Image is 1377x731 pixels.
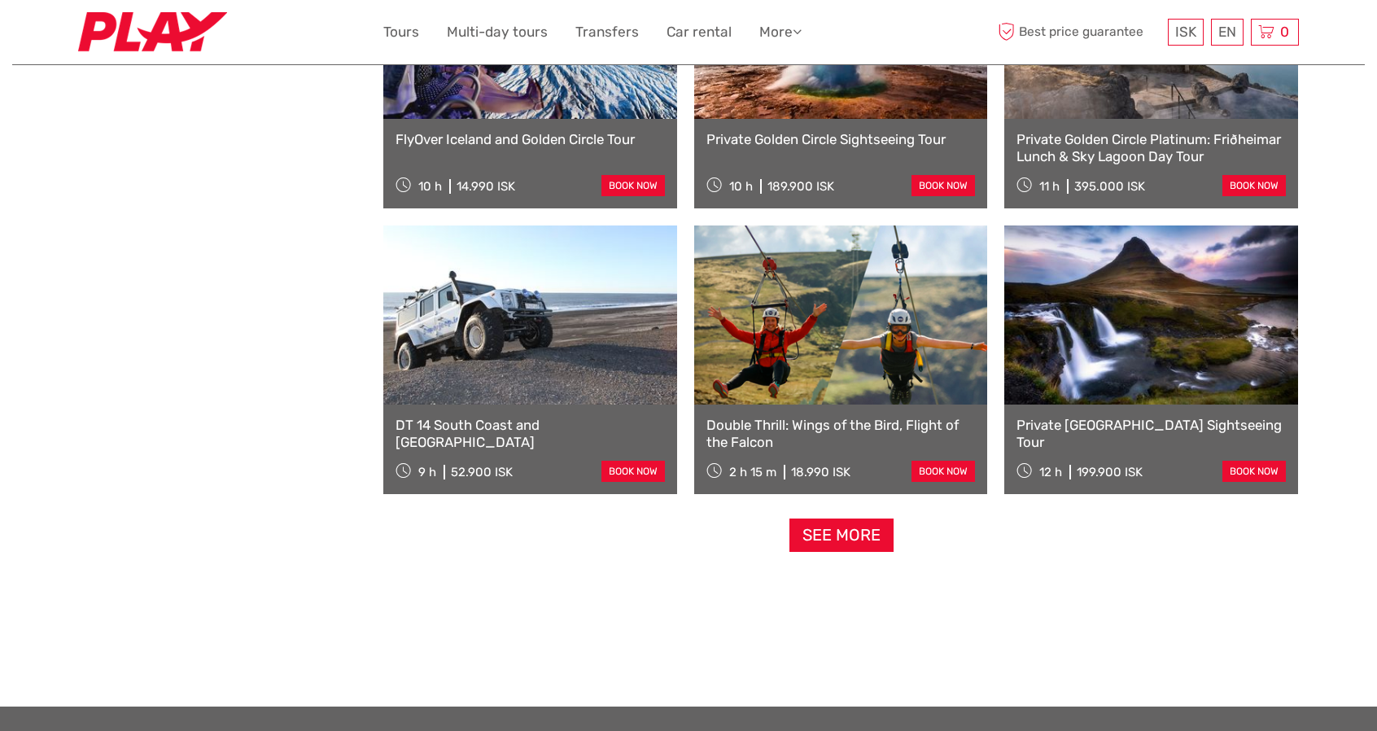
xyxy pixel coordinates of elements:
[23,28,184,42] p: We're away right now. Please check back later!
[575,20,639,44] a: Transfers
[78,12,227,52] img: Fly Play
[791,465,850,479] div: 18.990 ISK
[383,20,419,44] a: Tours
[1077,465,1143,479] div: 199.900 ISK
[729,179,753,194] span: 10 h
[729,465,776,479] span: 2 h 15 m
[451,465,513,479] div: 52.900 ISK
[759,20,802,44] a: More
[789,519,894,552] a: See more
[1222,175,1286,196] a: book now
[187,25,207,45] button: Open LiveChat chat widget
[1016,417,1286,450] a: Private [GEOGRAPHIC_DATA] Sightseeing Tour
[706,131,976,147] a: Private Golden Circle Sightseeing Tour
[418,465,436,479] span: 9 h
[994,19,1164,46] span: Best price guarantee
[457,179,515,194] div: 14.990 ISK
[1211,19,1244,46] div: EN
[601,175,665,196] a: book now
[1278,24,1292,40] span: 0
[1039,179,1060,194] span: 11 h
[396,417,665,450] a: DT 14 South Coast and [GEOGRAPHIC_DATA]
[1222,461,1286,482] a: book now
[911,175,975,196] a: book now
[706,417,976,450] a: Double Thrill: Wings of the Bird, Flight of the Falcon
[667,20,732,44] a: Car rental
[418,179,442,194] span: 10 h
[767,179,834,194] div: 189.900 ISK
[1039,465,1062,479] span: 12 h
[601,461,665,482] a: book now
[1074,179,1145,194] div: 395.000 ISK
[396,131,665,147] a: FlyOver Iceland and Golden Circle Tour
[447,20,548,44] a: Multi-day tours
[1016,131,1286,164] a: Private Golden Circle Platinum: Friðheimar Lunch & Sky Lagoon Day Tour
[911,461,975,482] a: book now
[1175,24,1196,40] span: ISK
